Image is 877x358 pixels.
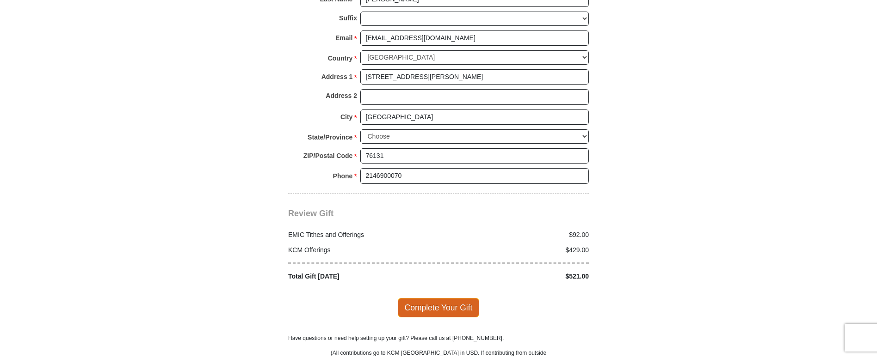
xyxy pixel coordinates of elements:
[284,230,439,240] div: EMIC Tithes and Offerings
[339,12,357,24] strong: Suffix
[284,245,439,255] div: KCM Offerings
[438,230,594,240] div: $92.00
[328,52,353,65] strong: Country
[288,209,334,218] span: Review Gift
[438,245,594,255] div: $429.00
[335,31,352,44] strong: Email
[321,70,353,83] strong: Address 1
[303,149,353,162] strong: ZIP/Postal Code
[438,272,594,281] div: $521.00
[326,89,357,102] strong: Address 2
[398,298,480,317] span: Complete Your Gift
[308,131,352,144] strong: State/Province
[288,334,589,342] p: Have questions or need help setting up your gift? Please call us at [PHONE_NUMBER].
[284,272,439,281] div: Total Gift [DATE]
[340,110,352,123] strong: City
[333,170,353,182] strong: Phone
